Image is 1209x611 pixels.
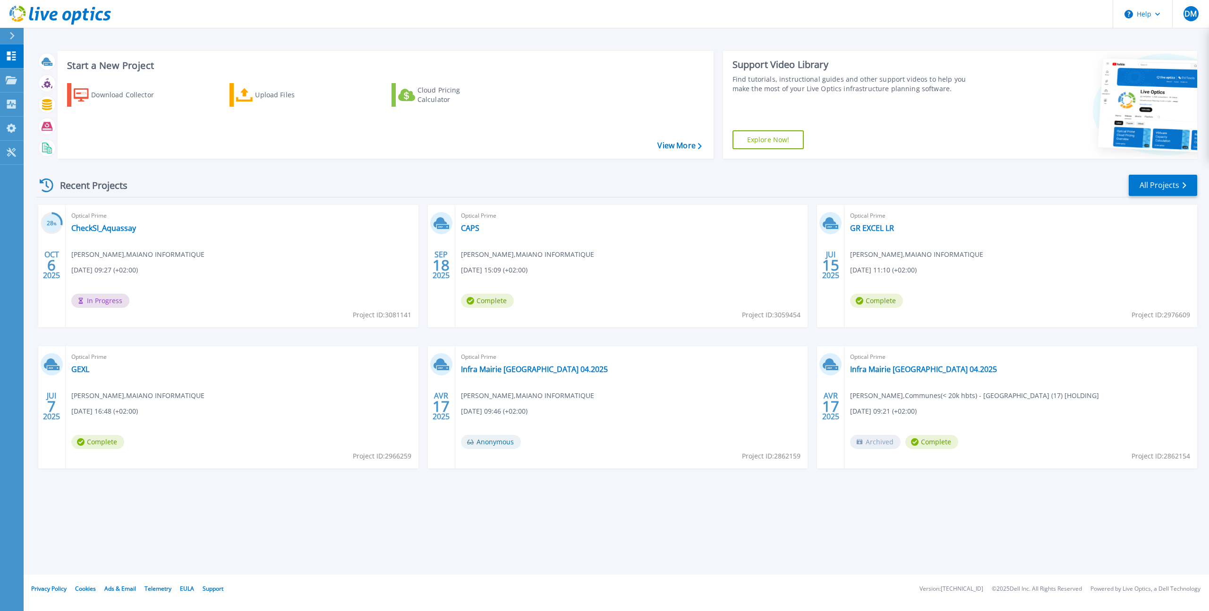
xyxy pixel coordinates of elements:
[71,435,124,449] span: Complete
[180,585,194,593] a: EULA
[36,174,140,197] div: Recent Projects
[392,83,497,107] a: Cloud Pricing Calculator
[31,585,67,593] a: Privacy Policy
[67,83,172,107] a: Download Collector
[43,248,60,282] div: OCT 2025
[822,248,840,282] div: JUI 2025
[71,406,138,416] span: [DATE] 16:48 (+02:00)
[850,265,917,275] span: [DATE] 11:10 (+02:00)
[461,406,528,416] span: [DATE] 09:46 (+02:00)
[461,390,594,401] span: [PERSON_NAME] , MAIANO INFORMATIQUE
[850,365,997,374] a: Infra Mairie [GEOGRAPHIC_DATA] 04.2025
[822,402,839,410] span: 17
[461,365,608,374] a: Infra Mairie [GEOGRAPHIC_DATA] 04.2025
[203,585,223,593] a: Support
[91,85,167,104] div: Download Collector
[461,223,479,233] a: CAPS
[71,294,129,308] span: In Progress
[432,389,450,424] div: AVR 2025
[433,402,450,410] span: 17
[417,85,493,104] div: Cloud Pricing Calculator
[822,389,840,424] div: AVR 2025
[255,85,331,104] div: Upload Files
[41,218,63,229] h3: 28
[47,402,56,410] span: 7
[67,60,701,71] h3: Start a New Project
[1132,451,1190,461] span: Project ID: 2862154
[47,261,56,269] span: 6
[905,435,958,449] span: Complete
[461,249,594,260] span: [PERSON_NAME] , MAIANO INFORMATIQUE
[53,221,57,226] span: %
[71,265,138,275] span: [DATE] 09:27 (+02:00)
[850,352,1192,362] span: Optical Prime
[1184,10,1197,17] span: DM
[850,223,894,233] a: GR EXCEL LR
[461,352,802,362] span: Optical Prime
[1090,586,1200,592] li: Powered by Live Optics, a Dell Technology
[822,261,839,269] span: 15
[43,389,60,424] div: JUI 2025
[850,294,903,308] span: Complete
[732,130,804,149] a: Explore Now!
[850,249,983,260] span: [PERSON_NAME] , MAIANO INFORMATIQUE
[71,352,413,362] span: Optical Prime
[353,310,411,320] span: Project ID: 3081141
[71,365,89,374] a: GEXL
[433,261,450,269] span: 18
[461,435,521,449] span: Anonymous
[432,248,450,282] div: SEP 2025
[992,586,1082,592] li: © 2025 Dell Inc. All Rights Reserved
[461,265,528,275] span: [DATE] 15:09 (+02:00)
[71,211,413,221] span: Optical Prime
[461,211,802,221] span: Optical Prime
[850,211,1192,221] span: Optical Prime
[920,586,983,592] li: Version: [TECHNICAL_ID]
[1129,175,1197,196] a: All Projects
[657,141,701,150] a: View More
[230,83,335,107] a: Upload Files
[850,435,901,449] span: Archived
[850,406,917,416] span: [DATE] 09:21 (+02:00)
[732,59,978,71] div: Support Video Library
[461,294,514,308] span: Complete
[850,390,1099,401] span: [PERSON_NAME] , Communes(< 20k hbts) - [GEOGRAPHIC_DATA] (17) [HOLDING]
[1132,310,1190,320] span: Project ID: 2976609
[353,451,411,461] span: Project ID: 2966259
[75,585,96,593] a: Cookies
[71,249,204,260] span: [PERSON_NAME] , MAIANO INFORMATIQUE
[71,223,136,233] a: CheckSI_Aquassay
[145,585,171,593] a: Telemetry
[742,310,800,320] span: Project ID: 3059454
[104,585,136,593] a: Ads & Email
[732,75,978,93] div: Find tutorials, instructional guides and other support videos to help you make the most of your L...
[71,390,204,401] span: [PERSON_NAME] , MAIANO INFORMATIQUE
[742,451,800,461] span: Project ID: 2862159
